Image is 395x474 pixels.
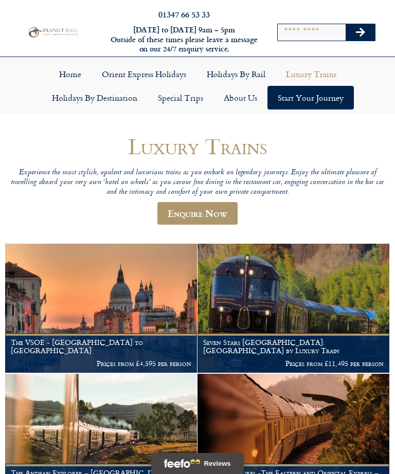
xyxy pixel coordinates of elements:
[158,8,210,20] a: 01347 66 53 33
[5,134,390,158] h1: Luxury Trains
[5,244,197,373] img: Orient Express Special Venice compressed
[108,25,261,54] h6: [DATE] to [DATE] 9am – 5pm Outside of these times please leave a message on our 24/7 enquiry serv...
[5,168,390,197] p: Experience the most stylish, opulent and luxurious trains as you embark on legendary journeys. En...
[276,62,347,86] a: Luxury Trains
[5,62,390,110] nav: Menu
[49,62,92,86] a: Home
[148,86,213,110] a: Special Trips
[203,359,384,368] p: Prices from £11,495 per person
[267,86,354,110] a: Start your Journey
[11,359,191,368] p: Prices from £4,595 per person
[197,244,390,373] a: Seven Stars [GEOGRAPHIC_DATA]: [GEOGRAPHIC_DATA] by Luxury Train Prices from £11,495 per person
[5,244,197,373] a: The VSOE - [GEOGRAPHIC_DATA] to [GEOGRAPHIC_DATA] Prices from £4,595 per person
[92,62,196,86] a: Orient Express Holidays
[203,338,384,355] h1: Seven Stars [GEOGRAPHIC_DATA]: [GEOGRAPHIC_DATA] by Luxury Train
[11,338,191,355] h1: The VSOE - [GEOGRAPHIC_DATA] to [GEOGRAPHIC_DATA]
[157,202,238,225] a: Enquire Now
[42,86,148,110] a: Holidays by Destination
[196,62,276,86] a: Holidays by Rail
[26,26,79,39] img: Planet Rail Train Holidays Logo
[213,86,267,110] a: About Us
[346,24,375,41] button: Search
